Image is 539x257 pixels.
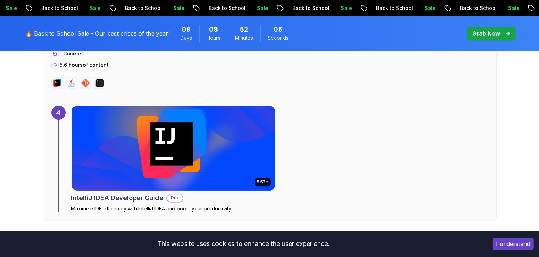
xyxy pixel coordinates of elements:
span: 8 Hours [209,25,218,34]
div: This website uses cookies to enhance the user experience. [5,236,482,252]
a: IntelliJ IDEA Developer Guide card5.57hIntelliJ IDEA Developer GuideProMaximize IDE efficiency wi... [71,106,275,212]
p: Back to School [286,5,334,12]
p: 🔥 Back to School Sale - Our best prices of the year! [26,29,170,38]
p: Pro [167,194,183,202]
span: 1 Course [60,50,81,57]
img: java logo [67,79,76,87]
p: 5.57h [257,179,269,185]
p: Sale [501,5,524,12]
p: Sale [418,5,440,12]
img: terminal logo [95,79,104,87]
span: 8 Days [182,25,191,34]
span: Minutes [235,34,253,42]
span: Days [181,34,192,42]
p: Sale [83,5,105,12]
div: 4 [51,106,66,120]
p: Sale [334,5,357,12]
p: 5.6 hours of content [60,61,109,69]
h2: IntelliJ IDEA Developer Guide [71,193,164,203]
p: Maximize IDE efficiency with IntelliJ IDEA and boost your productivity. [71,205,275,212]
span: Hours [207,34,221,42]
span: 52 Minutes [240,25,248,34]
p: Back to School [202,5,250,12]
p: Sale [166,5,189,12]
p: Back to School [369,5,418,12]
p: Grab Now [473,29,500,38]
img: git logo [81,79,90,87]
p: Back to School [118,5,166,12]
p: Back to School [34,5,83,12]
p: Sale [250,5,273,12]
img: IntelliJ IDEA Developer Guide card [72,106,275,191]
p: Back to School [453,5,501,12]
span: Seconds [268,34,289,42]
span: 6 Seconds [274,25,283,34]
button: Accept cookies [493,238,534,250]
img: intellij logo [53,79,61,87]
